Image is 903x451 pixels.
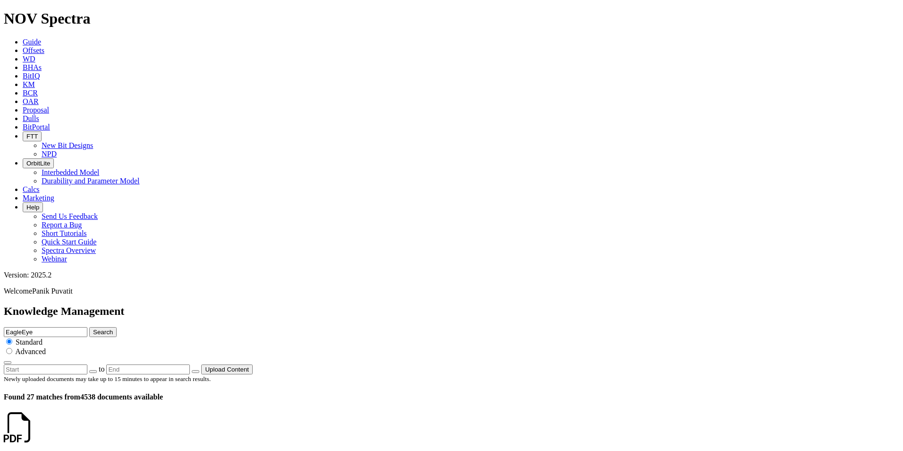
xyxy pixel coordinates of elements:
[23,202,43,212] button: Help
[42,229,87,237] a: Short Tutorials
[99,365,104,373] span: to
[23,63,42,71] a: BHAs
[42,168,99,176] a: Interbedded Model
[26,204,39,211] span: Help
[23,97,39,105] a: OAR
[23,131,42,141] button: FTT
[4,10,899,27] h1: NOV Spectra
[23,89,38,97] a: BCR
[26,133,38,140] span: FTT
[4,271,899,279] div: Version: 2025.2
[42,141,93,149] a: New Bit Designs
[23,106,49,114] a: Proposal
[23,38,41,46] a: Guide
[23,185,40,193] a: Calcs
[42,177,140,185] a: Durability and Parameter Model
[42,150,57,158] a: NPD
[23,158,54,168] button: OrbitLite
[23,46,44,54] a: Offsets
[106,364,190,374] input: End
[4,327,87,337] input: e.g. Smoothsteer Record
[32,287,73,295] span: Panik Puvatit
[4,375,211,382] small: Newly uploaded documents may take up to 15 minutes to appear in search results.
[42,255,67,263] a: Webinar
[4,305,899,318] h2: Knowledge Management
[23,80,35,88] a: KM
[4,393,80,401] span: Found 27 matches from
[23,194,54,202] a: Marketing
[23,55,35,63] a: WD
[4,287,899,295] p: Welcome
[23,114,39,122] a: Dulls
[4,393,899,401] h4: 4538 documents available
[26,160,50,167] span: OrbitLite
[42,246,96,254] a: Spectra Overview
[23,72,40,80] a: BitIQ
[42,221,82,229] a: Report a Bug
[89,327,117,337] button: Search
[42,238,96,246] a: Quick Start Guide
[201,364,253,374] button: Upload Content
[23,123,50,131] a: BitPortal
[15,347,46,356] span: Advanced
[4,364,87,374] input: Start
[42,212,98,220] a: Send Us Feedback
[16,338,43,346] span: Standard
